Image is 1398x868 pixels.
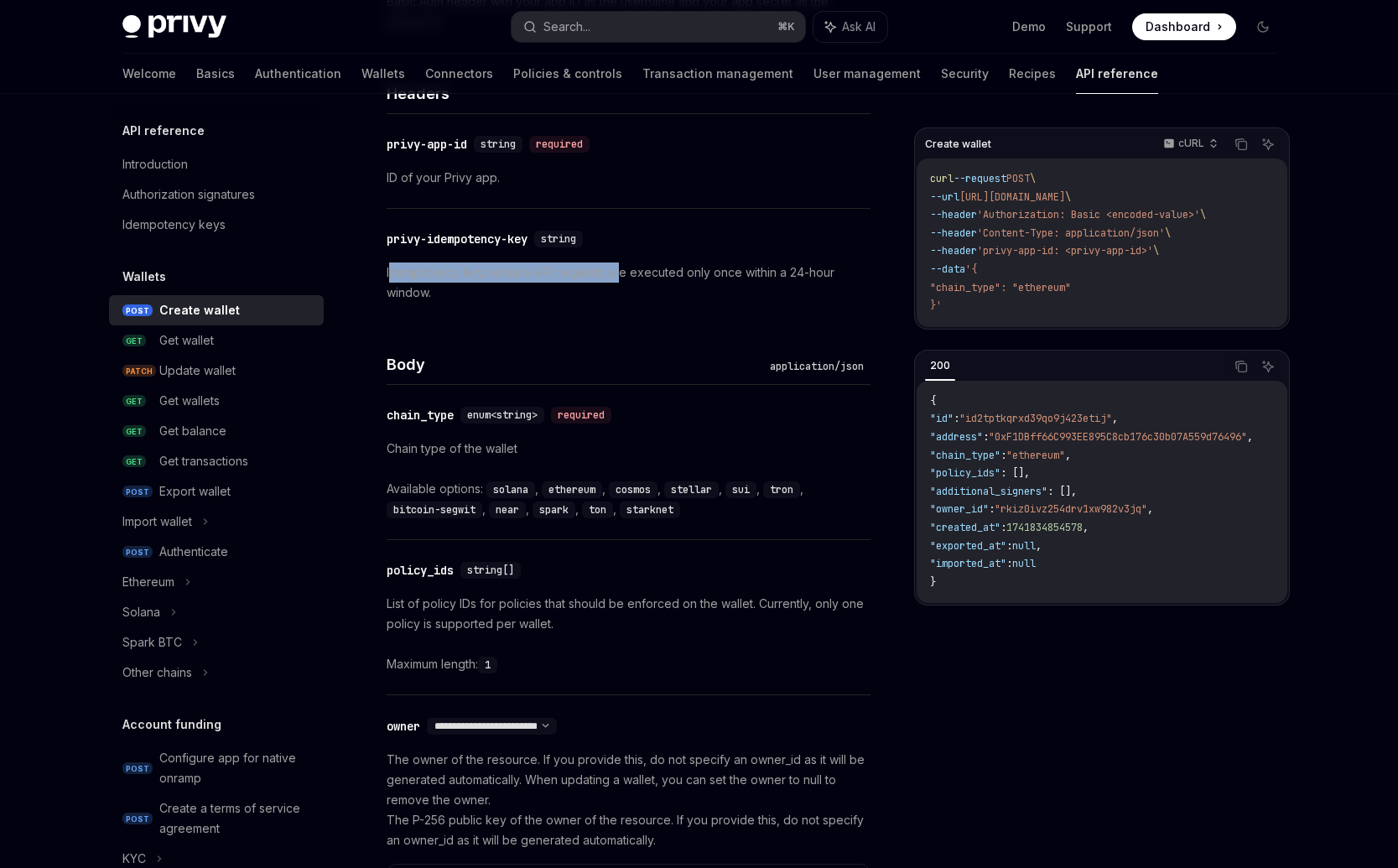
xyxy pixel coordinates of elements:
span: } [930,575,936,589]
div: Spark BTC [122,632,182,652]
h5: Account funding [122,715,221,735]
div: , [533,499,582,519]
span: : [1000,449,1006,462]
button: Toggle dark mode [1250,13,1276,40]
span: "id2tptkqrxd39qo9j423etij" [959,412,1112,425]
a: User management [813,54,921,94]
span: , [1083,521,1089,534]
p: The owner of the resource. If you provide this, do not specify an owner_id as it will be generate... [387,750,871,850]
span: "chain_type": "ethereum" [930,281,1071,294]
div: Authorization signatures [122,185,255,205]
div: Idempotency keys [122,215,226,235]
p: ID of your Privy app. [387,168,871,188]
div: Create wallet [159,300,240,320]
a: POSTExport wallet [109,476,324,507]
a: POSTCreate wallet [109,295,324,325]
a: GETGet balance [109,416,324,446]
div: required [529,136,590,153]
code: cosmos [609,481,657,498]
div: Solana [122,602,160,622]
div: Available options: [387,479,871,519]
span: "created_at" [930,521,1000,534]
span: , [1065,449,1071,462]
h4: Body [387,353,763,376]
p: List of policy IDs for policies that should be enforced on the wallet. Currently, only one policy... [387,594,871,634]
a: Recipes [1009,54,1056,94]
div: chain_type [387,407,454,424]
div: required [551,407,611,424]
a: Authentication [255,54,341,94]
span: "address" [930,430,983,444]
a: POSTAuthenticate [109,537,324,567]
a: Transaction management [642,54,793,94]
span: POST [122,486,153,498]
span: \ [1200,208,1206,221]
span: , [1147,502,1153,516]
span: --header [930,244,977,257]
a: Connectors [425,54,493,94]
span: POST [122,762,153,775]
div: Ethereum [122,572,174,592]
code: near [489,502,526,518]
span: string [481,138,516,151]
div: , [725,479,763,499]
span: "exported_at" [930,539,1006,553]
span: --url [930,190,959,204]
span: , [1112,412,1118,425]
a: Demo [1012,18,1046,35]
code: 1 [478,657,497,673]
span: POST [122,813,153,825]
span: 'privy-app-id: <privy-app-id>' [977,244,1153,257]
div: Get balance [159,421,226,441]
p: Idempotency keys ensure API requests are executed only once within a 24-hour window. [387,262,871,303]
div: owner [387,718,420,735]
span: 1741834854578 [1006,521,1083,534]
code: starknet [620,502,680,518]
a: GETGet wallet [109,325,324,356]
span: "id" [930,412,954,425]
span: null [1012,557,1036,570]
div: Configure app for native onramp [159,748,314,788]
span: "ethereum" [1006,449,1065,462]
div: , [489,499,533,519]
div: Introduction [122,154,188,174]
h5: Wallets [122,267,166,287]
code: spark [533,502,575,518]
div: , [542,479,609,499]
span: POST [122,546,153,559]
code: ethereum [542,481,602,498]
a: Authorization signatures [109,179,324,210]
span: }' [930,299,942,312]
span: : [], [1000,466,1030,480]
a: PATCHUpdate wallet [109,356,324,386]
span: GET [122,455,146,468]
a: POSTCreate a terms of service agreement [109,793,324,844]
div: Get wallet [159,330,214,351]
span: { [930,394,936,408]
a: GETGet transactions [109,446,324,476]
div: , [582,499,620,519]
span: \ [1030,172,1036,185]
span: \ [1065,190,1071,204]
span: "policy_ids" [930,466,1000,480]
a: POSTConfigure app for native onramp [109,743,324,793]
img: dark logo [122,15,226,39]
span: --data [930,262,965,276]
span: : [1006,557,1012,570]
div: privy-app-id [387,136,467,153]
a: Introduction [109,149,324,179]
a: Basics [196,54,235,94]
div: Search... [543,17,590,37]
span: GET [122,335,146,347]
div: , [609,479,664,499]
div: Get transactions [159,451,248,471]
span: curl [930,172,954,185]
a: Wallets [361,54,405,94]
a: Policies & controls [513,54,622,94]
span: null [1012,539,1036,553]
code: bitcoin-segwit [387,502,482,518]
div: policy_ids [387,562,454,579]
span: : [983,430,989,444]
code: ton [582,502,613,518]
span: \ [1165,226,1171,240]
